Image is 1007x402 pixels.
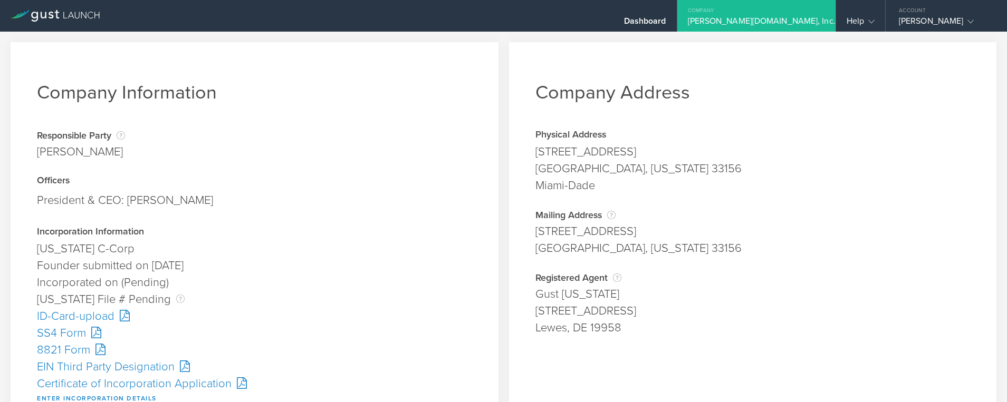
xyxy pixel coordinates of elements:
[954,351,1007,402] iframe: Chat Widget
[535,177,971,194] div: Miami-Dade
[37,308,472,325] div: ID-Card-upload
[37,189,472,211] div: President & CEO: [PERSON_NAME]
[535,81,971,104] h1: Company Address
[37,130,125,141] div: Responsible Party
[535,210,971,220] div: Mailing Address
[37,375,472,392] div: Certificate of Incorporation Application
[535,319,971,336] div: Lewes, DE 19958
[37,274,472,291] div: Incorporated on (Pending)
[37,325,472,341] div: SS4 Form
[688,16,825,32] div: [PERSON_NAME][DOMAIN_NAME], Inc.
[535,302,971,319] div: [STREET_ADDRESS]
[37,81,472,104] h1: Company Information
[624,16,666,32] div: Dashboard
[535,240,971,257] div: [GEOGRAPHIC_DATA], [US_STATE] 33156
[535,160,971,177] div: [GEOGRAPHIC_DATA], [US_STATE] 33156
[535,130,971,141] div: Physical Address
[535,286,971,302] div: Gust [US_STATE]
[535,223,971,240] div: [STREET_ADDRESS]
[37,341,472,358] div: 8821 Form
[535,143,971,160] div: [STREET_ADDRESS]
[899,16,989,32] div: [PERSON_NAME]
[37,240,472,257] div: [US_STATE] C-Corp
[37,143,125,160] div: [PERSON_NAME]
[535,272,971,283] div: Registered Agent
[37,358,472,375] div: EIN Third Party Designation
[37,291,472,308] div: [US_STATE] File # Pending
[847,16,875,32] div: Help
[37,257,472,274] div: Founder submitted on [DATE]
[37,227,472,238] div: Incorporation Information
[37,176,472,187] div: Officers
